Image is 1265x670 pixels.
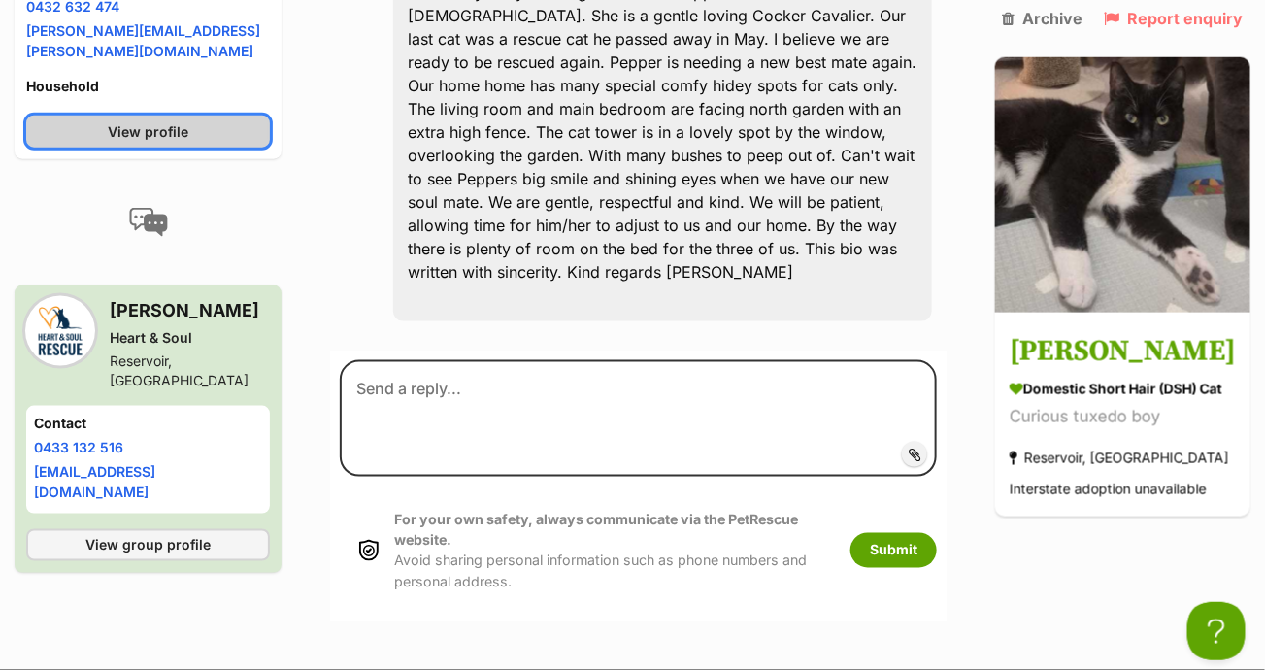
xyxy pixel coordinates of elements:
a: View group profile [26,529,270,561]
h4: Household [26,77,270,96]
a: [EMAIL_ADDRESS][DOMAIN_NAME] [34,463,155,500]
p: Avoid sharing personal information such as phone numbers and personal address. [394,510,831,592]
strong: For your own safety, always communicate via the PetRescue website. [394,512,798,549]
div: Heart & Soul [110,328,270,348]
img: Benedict [995,56,1250,312]
img: Heart & Soul profile pic [26,297,94,365]
div: Domestic Short Hair (DSH) Cat [1010,379,1236,399]
h3: [PERSON_NAME] [1010,330,1236,374]
a: Archive [1002,10,1082,27]
a: Report enquiry [1105,10,1244,27]
a: View profile [26,116,270,148]
a: [PERSON_NAME][EMAIL_ADDRESS][PERSON_NAME][DOMAIN_NAME] [26,22,260,59]
a: 0433 132 516 [34,439,123,455]
div: Reservoir, [GEOGRAPHIC_DATA] [110,352,270,390]
span: Interstate adoption unavailable [1010,481,1207,497]
iframe: Help Scout Beacon - Open [1187,602,1246,660]
h4: Contact [34,414,262,433]
img: conversation-icon-4a6f8262b818ee0b60e3300018af0b2d0b884aa5de6e9bcb8d3d4eeb1a70a7c4.svg [129,208,168,237]
a: [PERSON_NAME] Domestic Short Hair (DSH) Cat Curious tuxedo boy Reservoir, [GEOGRAPHIC_DATA] Inter... [995,316,1250,517]
h3: [PERSON_NAME] [110,297,270,324]
div: Reservoir, [GEOGRAPHIC_DATA] [1010,445,1229,471]
div: Curious tuxedo boy [1010,404,1236,430]
span: View group profile [85,535,211,555]
button: Submit [850,533,937,568]
span: View profile [108,121,188,142]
